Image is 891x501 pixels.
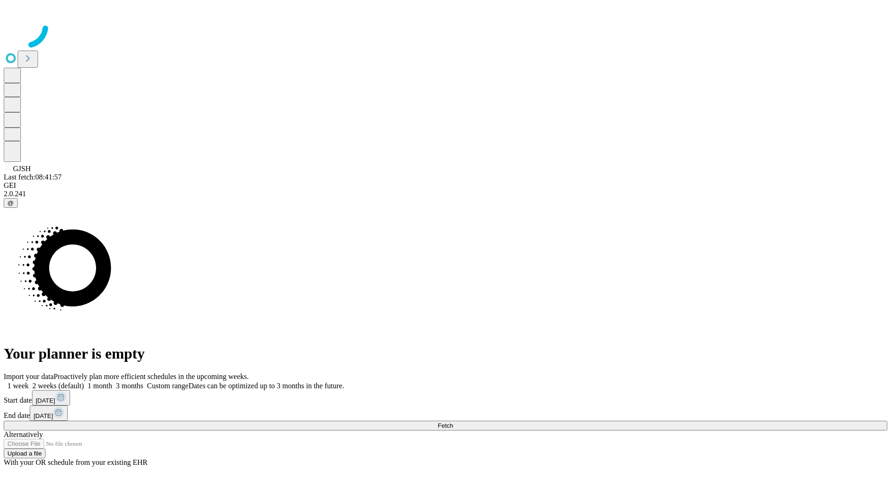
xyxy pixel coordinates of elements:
[147,382,188,390] span: Custom range
[188,382,344,390] span: Dates can be optimized up to 3 months in the future.
[88,382,112,390] span: 1 month
[4,421,887,430] button: Fetch
[438,422,453,429] span: Fetch
[4,190,887,198] div: 2.0.241
[4,458,148,466] span: With your OR schedule from your existing EHR
[4,405,887,421] div: End date
[4,373,54,380] span: Import your data
[4,345,887,362] h1: Your planner is empty
[4,198,18,208] button: @
[4,181,887,190] div: GEI
[7,199,14,206] span: @
[54,373,249,380] span: Proactively plan more efficient schedules in the upcoming weeks.
[116,382,143,390] span: 3 months
[4,173,62,181] span: Last fetch: 08:41:57
[32,390,70,405] button: [DATE]
[4,449,45,458] button: Upload a file
[4,430,43,438] span: Alternatively
[7,382,29,390] span: 1 week
[13,165,31,173] span: GJSH
[32,382,84,390] span: 2 weeks (default)
[4,390,887,405] div: Start date
[30,405,68,421] button: [DATE]
[33,412,53,419] span: [DATE]
[36,397,55,404] span: [DATE]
